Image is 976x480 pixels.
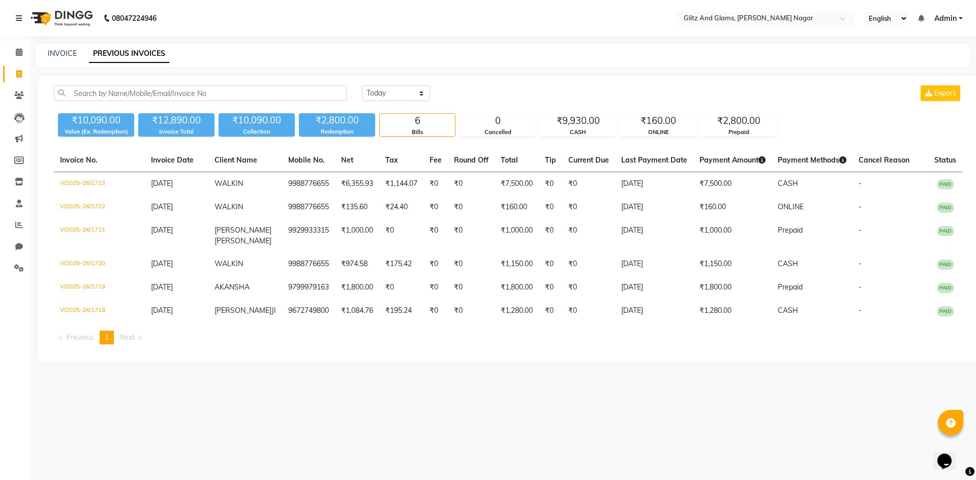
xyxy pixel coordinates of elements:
[693,299,772,323] td: ₹1,280.00
[495,196,539,219] td: ₹160.00
[151,155,194,165] span: Invoice Date
[454,155,489,165] span: Round Off
[460,128,535,137] div: Cancelled
[379,276,423,299] td: ₹0
[615,299,693,323] td: [DATE]
[562,196,615,219] td: ₹0
[138,127,215,136] div: Invoice Total
[621,155,687,165] span: Last Payment Date
[105,333,109,342] span: 1
[937,226,954,236] span: PAID
[335,252,379,276] td: ₹974.58
[215,236,271,245] span: [PERSON_NAME]
[215,306,271,315] span: [PERSON_NAME]
[501,155,518,165] span: Total
[335,172,379,196] td: ₹6,355.93
[138,113,215,127] div: ₹12,890.00
[380,128,455,137] div: Bills
[423,219,448,252] td: ₹0
[540,114,616,128] div: ₹9,930.00
[60,155,98,165] span: Invoice No.
[215,259,243,268] span: WALKIN
[54,85,347,101] input: Search by Name/Mobile/Email/Invoice No
[282,172,335,196] td: 9988776655
[937,179,954,189] span: PAID
[379,219,423,252] td: ₹0
[423,196,448,219] td: ₹0
[621,114,696,128] div: ₹160.00
[693,196,772,219] td: ₹160.00
[539,276,562,299] td: ₹0
[562,299,615,323] td: ₹0
[539,252,562,276] td: ₹0
[219,113,295,127] div: ₹10,090.00
[380,114,455,128] div: 6
[379,196,423,219] td: ₹24.40
[859,282,862,292] span: -
[778,226,803,235] span: Prepaid
[54,219,145,252] td: V/2025-26/1721
[448,172,495,196] td: ₹0
[693,252,772,276] td: ₹1,150.00
[778,259,798,268] span: CASH
[448,276,495,299] td: ₹0
[448,299,495,323] td: ₹0
[621,128,696,137] div: ONLINE
[495,219,539,252] td: ₹1,000.00
[495,252,539,276] td: ₹1,150.00
[859,226,862,235] span: -
[335,299,379,323] td: ₹1,084.76
[934,88,956,98] span: Export
[423,172,448,196] td: ₹0
[859,306,862,315] span: -
[539,219,562,252] td: ₹0
[54,196,145,219] td: V/2025-26/1722
[778,282,803,292] span: Prepaid
[701,114,776,128] div: ₹2,800.00
[385,155,398,165] span: Tax
[66,333,94,342] span: Previous
[859,155,909,165] span: Cancel Reason
[562,172,615,196] td: ₹0
[299,127,375,136] div: Redemption
[335,196,379,219] td: ₹135.60
[26,4,96,33] img: logo
[151,226,173,235] span: [DATE]
[539,196,562,219] td: ₹0
[699,155,766,165] span: Payment Amount
[693,276,772,299] td: ₹1,800.00
[423,252,448,276] td: ₹0
[937,260,954,270] span: PAID
[379,172,423,196] td: ₹1,144.07
[495,276,539,299] td: ₹1,800.00
[215,202,243,211] span: WALKIN
[693,219,772,252] td: ₹1,000.00
[288,155,325,165] span: Mobile No.
[615,276,693,299] td: [DATE]
[448,252,495,276] td: ₹0
[495,172,539,196] td: ₹7,500.00
[562,252,615,276] td: ₹0
[448,196,495,219] td: ₹0
[937,203,954,213] span: PAID
[934,155,956,165] span: Status
[282,276,335,299] td: 9799979163
[112,4,157,33] b: 08047224946
[615,196,693,219] td: [DATE]
[540,128,616,137] div: CASH
[219,127,295,136] div: Collection
[58,127,134,136] div: Value (Ex. Redemption)
[379,299,423,323] td: ₹195.24
[335,276,379,299] td: ₹1,800.00
[693,172,772,196] td: ₹7,500.00
[562,219,615,252] td: ₹0
[379,252,423,276] td: ₹175.42
[215,179,243,188] span: WALKIN
[937,283,954,293] span: PAID
[151,306,173,315] span: [DATE]
[54,276,145,299] td: V/2025-26/1719
[89,45,169,63] a: PREVIOUS INVOICES
[933,439,966,470] iframe: chat widget
[282,196,335,219] td: 9988776655
[539,172,562,196] td: ₹0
